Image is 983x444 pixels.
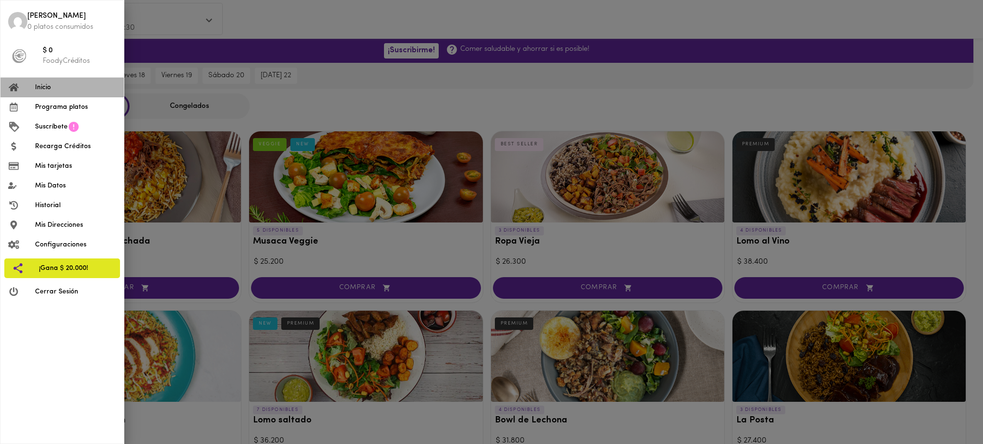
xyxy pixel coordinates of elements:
[27,11,116,22] span: [PERSON_NAME]
[43,46,116,57] span: $ 0
[35,161,116,171] span: Mis tarjetas
[43,56,116,66] p: FoodyCréditos
[12,49,26,63] img: foody-creditos-black.png
[35,240,116,250] span: Configuraciones
[35,141,116,152] span: Recarga Créditos
[35,287,116,297] span: Cerrar Sesión
[35,82,116,93] span: Inicio
[39,263,112,273] span: ¡Gana $ 20.000!
[35,220,116,230] span: Mis Direcciones
[35,102,116,112] span: Programa platos
[35,122,68,132] span: Suscríbete
[35,181,116,191] span: Mis Datos
[27,22,116,32] p: 0 platos consumidos
[927,388,973,434] iframe: Messagebird Livechat Widget
[35,200,116,210] span: Historial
